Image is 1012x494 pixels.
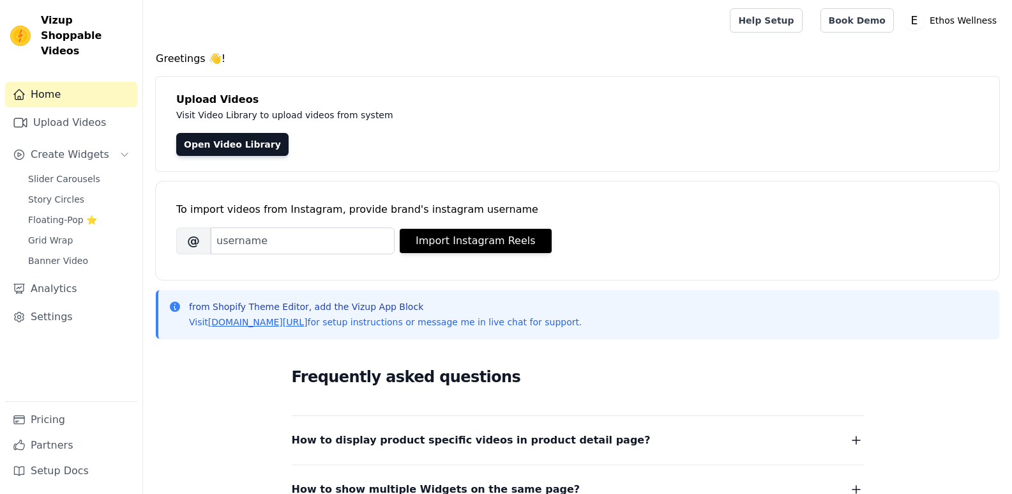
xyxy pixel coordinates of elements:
input: username [211,228,395,254]
a: Home [5,82,137,107]
a: Pricing [5,407,137,433]
span: @ [176,228,211,254]
a: Settings [5,304,137,330]
a: Banner Video [20,252,137,270]
span: Grid Wrap [28,234,73,247]
a: Floating-Pop ⭐ [20,211,137,229]
a: Help Setup [730,8,802,33]
a: Analytics [5,276,137,302]
a: [DOMAIN_NAME][URL] [208,317,308,327]
p: Visit Video Library to upload videos from system [176,107,748,123]
span: Banner Video [28,254,88,267]
a: Grid Wrap [20,231,137,249]
span: Floating-Pop ⭐ [28,213,97,226]
h4: Upload Videos [176,92,979,107]
span: Story Circles [28,193,84,206]
a: Setup Docs [5,458,137,484]
text: E [911,14,918,27]
div: To import videos from Instagram, provide brand's instagram username [176,202,979,217]
p: Visit for setup instructions or message me in live chat for support. [189,316,582,328]
h2: Frequently asked questions [292,364,864,390]
h4: Greetings 👋! [156,51,999,66]
button: Create Widgets [5,142,137,167]
img: Vizup [10,26,31,46]
span: Vizup Shoppable Videos [41,13,132,59]
a: Partners [5,433,137,458]
p: from Shopify Theme Editor, add the Vizup App Block [189,300,582,313]
button: E Ethos Wellness [904,9,1002,32]
span: Slider Carousels [28,173,100,185]
span: How to display product specific videos in product detail page? [292,431,651,449]
a: Upload Videos [5,110,137,135]
button: Import Instagram Reels [400,229,552,253]
a: Book Demo [820,8,894,33]
p: Ethos Wellness [925,9,1002,32]
span: Create Widgets [31,147,109,162]
a: Story Circles [20,190,137,208]
a: Open Video Library [176,133,289,156]
a: Slider Carousels [20,170,137,188]
button: How to display product specific videos in product detail page? [292,431,864,449]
